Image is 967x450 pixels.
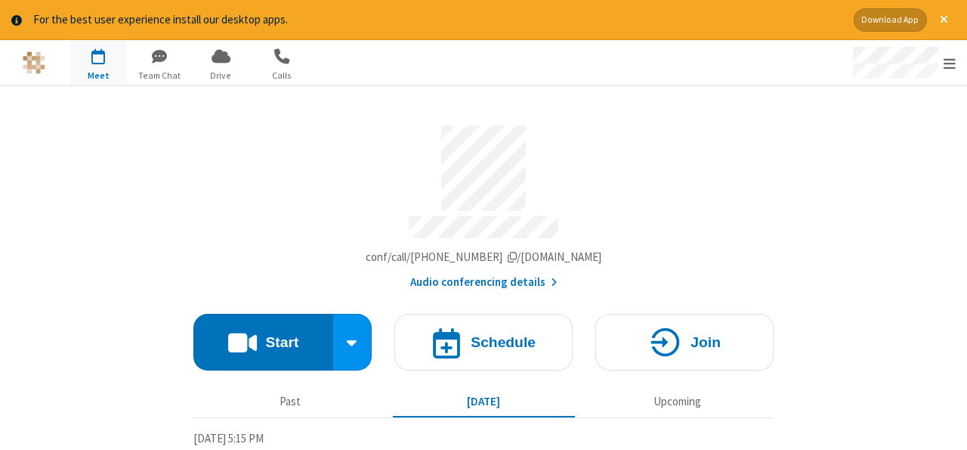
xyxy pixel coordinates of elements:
span: Meet [70,69,127,82]
span: Copy my meeting room link [366,250,602,264]
button: Past [199,387,382,416]
button: Upcoming [586,387,768,416]
button: Close alert [932,8,956,32]
button: Download App [854,8,927,32]
button: Copy my meeting room linkCopy my meeting room link [366,249,602,266]
h4: Join [690,335,721,349]
button: [DATE] [393,387,575,416]
h4: Start [265,335,298,349]
button: Start [193,314,333,371]
h4: Schedule [471,335,536,349]
section: Account details [193,114,774,291]
button: Schedule [394,314,573,371]
div: Open menu [839,40,967,85]
button: Join [595,314,774,371]
button: Audio conferencing details [410,274,558,291]
img: iotum.​ucaas.​tech [23,51,45,74]
span: Team Chat [131,69,188,82]
div: Start conference options [333,314,372,371]
span: [DATE] 5:15 PM [193,431,264,445]
span: Calls [254,69,310,82]
span: Drive [193,69,249,82]
div: For the best user experience install our desktop apps. [33,11,842,29]
button: Logo [5,40,62,85]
